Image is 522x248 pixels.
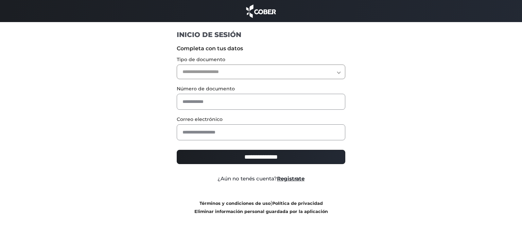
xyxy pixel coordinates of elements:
label: Número de documento [177,85,346,92]
div: ¿Aún no tenés cuenta? [172,175,351,183]
a: Registrate [277,175,304,182]
a: Términos y condiciones de uso [199,201,271,206]
div: | [172,199,351,215]
h1: INICIO DE SESIÓN [177,30,346,39]
label: Tipo de documento [177,56,346,63]
a: Política de privacidad [272,201,323,206]
a: Eliminar información personal guardada por la aplicación [194,209,328,214]
img: cober_marca.png [244,3,278,19]
label: Correo electrónico [177,116,346,123]
label: Completa con tus datos [177,45,346,53]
